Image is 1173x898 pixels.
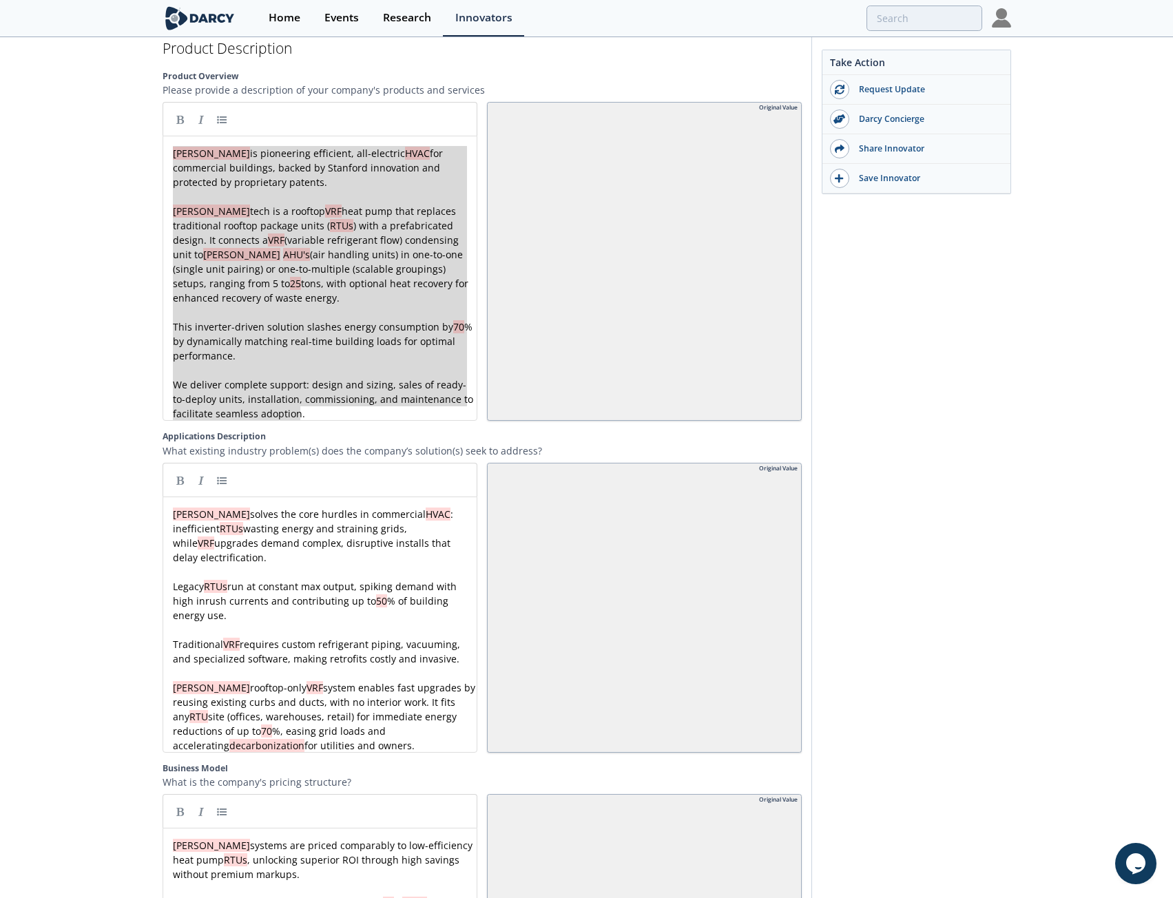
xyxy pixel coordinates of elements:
a: Generic List (Ctrl-L) [211,801,232,822]
label: Applications Description [163,430,802,443]
div: Home [269,12,300,23]
span: VRF [307,681,323,694]
span: [PERSON_NAME] [173,508,250,521]
span: 25 [290,277,301,290]
div: Darcy Concierge [849,113,1004,125]
div: Original Value [759,795,798,804]
div: Request Update [849,83,1004,96]
span: tons, with optional heat recovery for enhanced recovery of waste energy. [173,277,471,304]
span: VRF [325,205,342,218]
img: logo-wide.svg [163,6,238,30]
input: Advanced Search [866,6,982,31]
span: [PERSON_NAME] [203,248,280,261]
span: HVAC [405,147,430,160]
span: 50 [376,594,387,607]
a: Italic (Ctrl-I) [191,109,211,129]
div: Research [383,12,431,23]
span: HVAC [426,508,450,521]
span: RTUs [220,522,243,535]
p: Please provide a description of your company's products and services [163,83,802,97]
div: Share Innovator [849,143,1004,155]
span: is pioneering efficient, all-electric [250,147,405,160]
span: [PERSON_NAME] [173,205,250,218]
span: Legacy run at constant max output, spiking demand with high inrush currents and contributing up t... [173,580,459,622]
h2: Product Description [163,41,802,56]
label: Business Model [163,762,802,775]
p: What is the company's pricing structure? [163,775,802,789]
span: rooftop-only system enables fast upgrades by reusing existing curbs and ducts, with no interior w... [173,681,478,752]
span: VRF [198,536,214,550]
img: Profile [992,8,1011,28]
div: Save Innovator [849,172,1004,185]
span: decarbonization [229,739,304,752]
span: RTU [189,710,208,723]
div: Take Action [822,55,1010,75]
span: systems are priced comparably to low-efficiency heat pump , unlocking superior ROI through high s... [173,839,475,881]
span: [PERSON_NAME] [173,839,250,852]
span: RTUs [224,853,247,866]
span: (air handling units) in one-to-one (single unit pairing) or one-to-multiple (scalable groupings) ... [173,248,466,290]
div: Innovators [455,12,512,23]
span: heat pump that replaces traditional rooftop package units ( [173,205,459,232]
p: What existing industry problem(s) does the company’s solution(s) seek to address? [163,443,802,458]
span: 70 [261,724,272,738]
a: Italic (Ctrl-I) [191,801,211,822]
a: Bold (Ctrl-B) [170,470,191,490]
div: Original Value [759,464,798,473]
span: AHU's [283,248,310,261]
span: (variable refrigerant flow) condensing unit to [173,233,461,261]
span: VRF [268,233,284,247]
span: [PERSON_NAME] [173,681,250,694]
span: for commercial buildings, backed by Stanford innovation and protected by proprietary patents. [173,147,446,189]
span: Traditional requires custom refrigerant piping, vacuuming, and specialized software, making retro... [173,638,463,665]
span: VRF [223,638,240,651]
a: Generic List (Ctrl-L) [211,109,232,129]
iframe: chat widget [1115,843,1159,884]
span: This inverter-driven solution slashes energy consumption by [173,320,453,333]
span: RTUs [330,219,353,232]
a: Italic (Ctrl-I) [191,470,211,490]
span: tech is a rooftop [250,205,325,218]
a: Bold (Ctrl-B) [170,801,191,822]
span: solves the core hurdles in commercial : inefficient wasting energy and straining grids, while upg... [173,508,456,564]
div: Events [324,12,359,23]
span: ) with a prefabricated design. It connects a [173,219,456,247]
button: Save Innovator [822,164,1010,194]
a: Generic List (Ctrl-L) [211,470,232,490]
span: 70 [453,320,464,333]
a: Bold (Ctrl-B) [170,109,191,129]
label: Product Overview [163,70,802,83]
div: Original Value [759,103,798,112]
span: % by dynamically matching real-time building loads for optimal performance. [173,320,475,362]
span: We deliver complete support: design and sizing, sales of ready-to-deploy units, installation, com... [173,378,476,420]
span: RTUs [204,580,227,593]
span: [PERSON_NAME] [173,147,250,160]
